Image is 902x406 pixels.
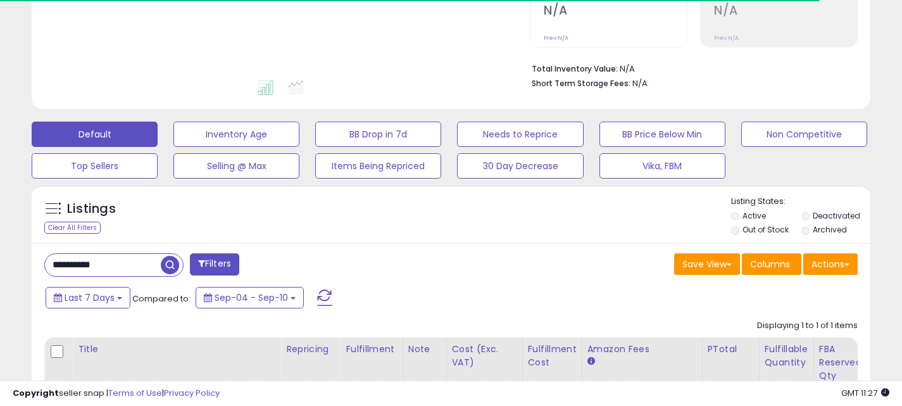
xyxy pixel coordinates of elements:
[408,343,441,356] div: Note
[528,343,577,369] div: Fulfillment Cost
[13,387,59,399] strong: Copyright
[164,387,220,399] a: Privacy Policy
[132,293,191,305] span: Compared to:
[108,387,162,399] a: Terms of Use
[173,153,299,179] button: Selling @ Max
[742,253,801,275] button: Columns
[173,122,299,147] button: Inventory Age
[452,343,517,369] div: Cost (Exc. VAT)
[44,222,101,234] div: Clear All Filters
[32,122,158,147] button: Default
[708,343,754,356] div: PTotal
[702,338,759,388] th: CSV column name: cust_attr_1_PTotal
[599,153,725,179] button: Vika, FBM
[215,291,288,304] span: Sep-04 - Sep-10
[67,200,116,218] h5: Listings
[190,253,239,276] button: Filters
[286,343,335,356] div: Repricing
[457,122,583,147] button: Needs to Reprice
[841,387,889,399] span: 2025-09-18 11:27 GMT
[65,291,115,304] span: Last 7 Days
[803,253,858,275] button: Actions
[819,343,861,383] div: FBA Reserved Qty
[457,153,583,179] button: 30 Day Decrease
[742,210,766,221] label: Active
[765,343,808,369] div: Fulfillable Quantity
[46,287,130,308] button: Last 7 Days
[346,343,397,356] div: Fulfillment
[813,224,847,235] label: Archived
[599,122,725,147] button: BB Price Below Min
[315,122,441,147] button: BB Drop in 7d
[757,320,858,332] div: Displaying 1 to 1 of 1 items
[750,258,790,270] span: Columns
[196,287,304,308] button: Sep-04 - Sep-10
[32,153,158,179] button: Top Sellers
[674,253,740,275] button: Save View
[741,122,867,147] button: Non Competitive
[13,388,220,400] div: seller snap | |
[731,196,870,208] p: Listing States:
[587,356,595,367] small: Amazon Fees.
[813,210,860,221] label: Deactivated
[315,153,441,179] button: Items Being Repriced
[587,343,697,356] div: Amazon Fees
[78,343,275,356] div: Title
[742,224,789,235] label: Out of Stock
